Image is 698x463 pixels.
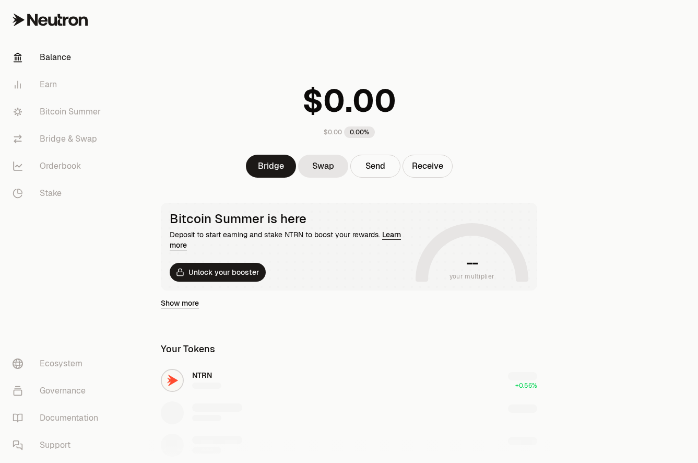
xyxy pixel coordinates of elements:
button: Unlock your booster [170,263,266,282]
div: Deposit to start earning and stake NTRN to boost your rewards. [170,229,411,250]
a: Bridge & Swap [4,125,113,153]
h1: -- [466,254,478,271]
div: Your Tokens [161,342,215,356]
a: Governance [4,377,113,404]
button: Receive [403,155,453,178]
a: Bridge [246,155,296,178]
a: Earn [4,71,113,98]
a: Support [4,432,113,459]
div: Bitcoin Summer is here [170,212,411,226]
div: $0.00 [324,128,342,136]
a: Ecosystem [4,350,113,377]
button: Send [350,155,400,178]
a: Documentation [4,404,113,432]
a: Show more [161,298,199,308]
div: 0.00% [344,126,375,138]
a: Bitcoin Summer [4,98,113,125]
a: Stake [4,180,113,207]
a: Balance [4,44,113,71]
a: Swap [298,155,348,178]
span: your multiplier [449,271,495,282]
a: Orderbook [4,153,113,180]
